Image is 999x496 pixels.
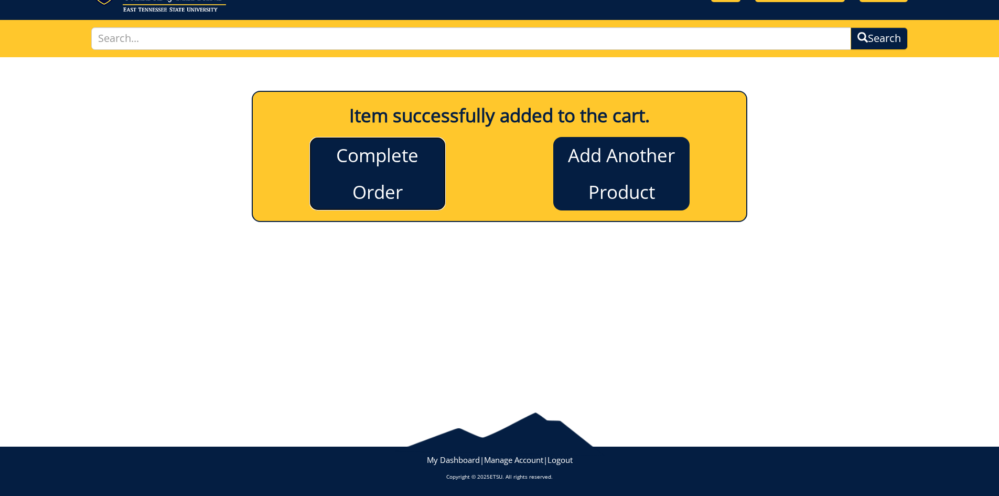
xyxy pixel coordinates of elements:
a: Manage Account [484,455,543,465]
a: Complete Order [309,137,446,210]
a: ETSU [490,473,502,480]
a: My Dashboard [427,455,480,465]
button: Search [851,27,908,50]
a: Add Another Product [553,137,690,210]
input: Search... [91,27,852,50]
b: Item successfully added to the cart. [349,103,650,128]
a: Logout [547,455,573,465]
